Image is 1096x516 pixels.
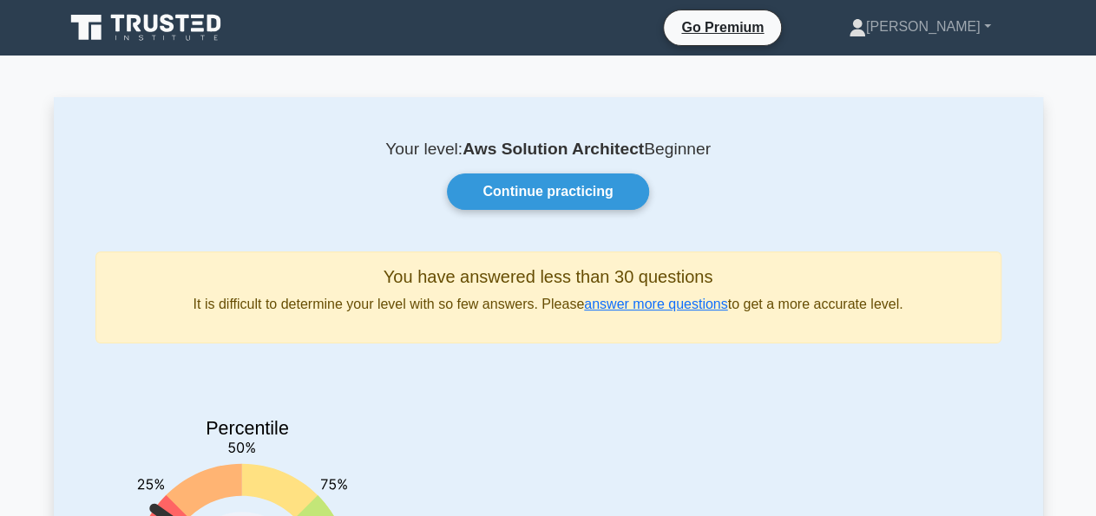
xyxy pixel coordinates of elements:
b: Aws Solution Architect [463,140,644,158]
h5: You have answered less than 30 questions [110,266,987,287]
a: Go Premium [671,16,774,38]
p: It is difficult to determine your level with so few answers. Please to get a more accurate level. [110,294,987,315]
a: answer more questions [584,297,727,311]
a: Continue practicing [447,173,648,210]
text: Percentile [206,418,289,439]
p: Your level: Beginner [95,139,1001,160]
a: [PERSON_NAME] [807,10,1033,44]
